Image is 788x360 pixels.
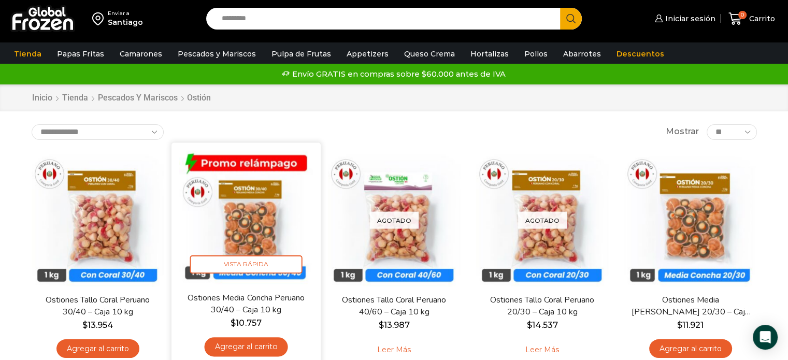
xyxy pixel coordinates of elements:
a: Iniciar sesión [652,8,715,29]
a: Ostiones Media [PERSON_NAME] 20/30 – Caja 10 kg [631,294,750,318]
span: $ [82,320,88,330]
a: Ostiones Media Concha Peruano 30/40 – Caja 10 kg [185,292,306,316]
a: 0 Carrito [726,7,778,31]
nav: Breadcrumb [32,92,211,104]
a: Camarones [114,44,167,64]
a: Pollos [519,44,553,64]
a: Queso Crema [399,44,460,64]
span: $ [379,320,384,330]
span: $ [527,320,532,330]
bdi: 11.921 [677,320,704,330]
a: Agregar al carrito: “Ostiones Media Concha Peruano 30/40 - Caja 10 kg” [204,337,288,356]
a: Ostiones Tallo Coral Peruano 40/60 – Caja 10 kg [334,294,453,318]
p: Agotado [518,211,567,228]
a: Pescados y Mariscos [97,92,178,104]
a: Appetizers [341,44,394,64]
bdi: 10.757 [231,318,261,327]
img: address-field-icon.svg [92,10,108,27]
span: $ [231,318,236,327]
a: Hortalizas [465,44,514,64]
span: Carrito [747,13,775,24]
span: Mostrar [666,126,699,138]
a: Pulpa de Frutas [266,44,336,64]
a: Abarrotes [558,44,606,64]
a: Ostiones Tallo Coral Peruano 30/40 – Caja 10 kg [38,294,157,318]
bdi: 14.537 [527,320,558,330]
span: $ [677,320,682,330]
a: Tienda [62,92,89,104]
bdi: 13.987 [379,320,410,330]
select: Pedido de la tienda [32,124,164,140]
span: 0 [738,11,747,19]
a: Agregar al carrito: “Ostiones Media Concha Peruano 20/30 - Caja 10 kg” [649,339,732,358]
div: Open Intercom Messenger [753,325,778,350]
span: Iniciar sesión [663,13,715,24]
a: Pescados y Mariscos [173,44,261,64]
bdi: 13.954 [82,320,113,330]
a: Ostiones Tallo Coral Peruano 20/30 – Caja 10 kg [482,294,601,318]
a: Descuentos [611,44,669,64]
a: Inicio [32,92,53,104]
div: Santiago [108,17,143,27]
a: Agregar al carrito: “Ostiones Tallo Coral Peruano 30/40 - Caja 10 kg” [56,339,139,358]
a: Papas Fritas [52,44,109,64]
div: Enviar a [108,10,143,17]
button: Search button [560,8,582,30]
h1: Ostión [187,93,211,103]
a: Tienda [9,44,47,64]
p: Agotado [370,211,419,228]
span: Vista Rápida [190,255,302,273]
